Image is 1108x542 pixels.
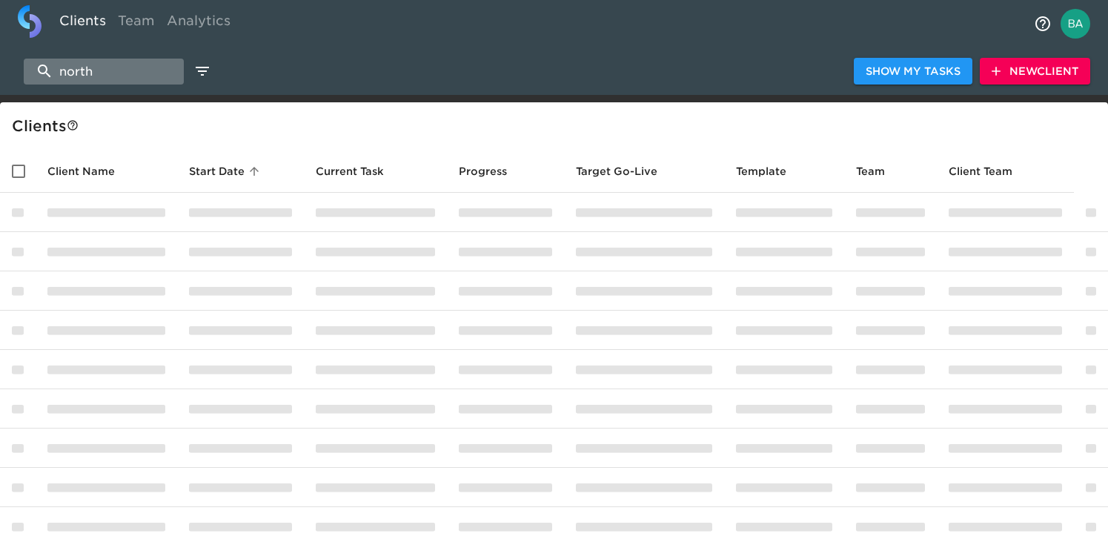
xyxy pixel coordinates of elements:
div: Client s [12,114,1102,138]
span: Team [856,162,904,180]
img: Profile [1061,9,1090,39]
svg: This is a list of all of your clients and clients shared with you [67,119,79,131]
button: notifications [1025,6,1061,42]
span: Template [736,162,806,180]
button: NewClient [980,58,1090,85]
span: Target Go-Live [576,162,677,180]
span: Client Name [47,162,134,180]
input: search [24,59,184,85]
span: Progress [459,162,526,180]
span: New Client [992,62,1078,81]
button: Show My Tasks [854,58,972,85]
span: Show My Tasks [866,62,961,81]
span: Calculated based on the start date and the duration of all Tasks contained in this Hub. [576,162,657,180]
button: edit [190,59,215,84]
a: Team [112,5,161,42]
a: Analytics [161,5,236,42]
a: Clients [53,5,112,42]
span: Client Team [949,162,1032,180]
span: Start Date [189,162,264,180]
span: Current Task [316,162,403,180]
img: logo [18,5,42,38]
span: This is the next Task in this Hub that should be completed [316,162,384,180]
